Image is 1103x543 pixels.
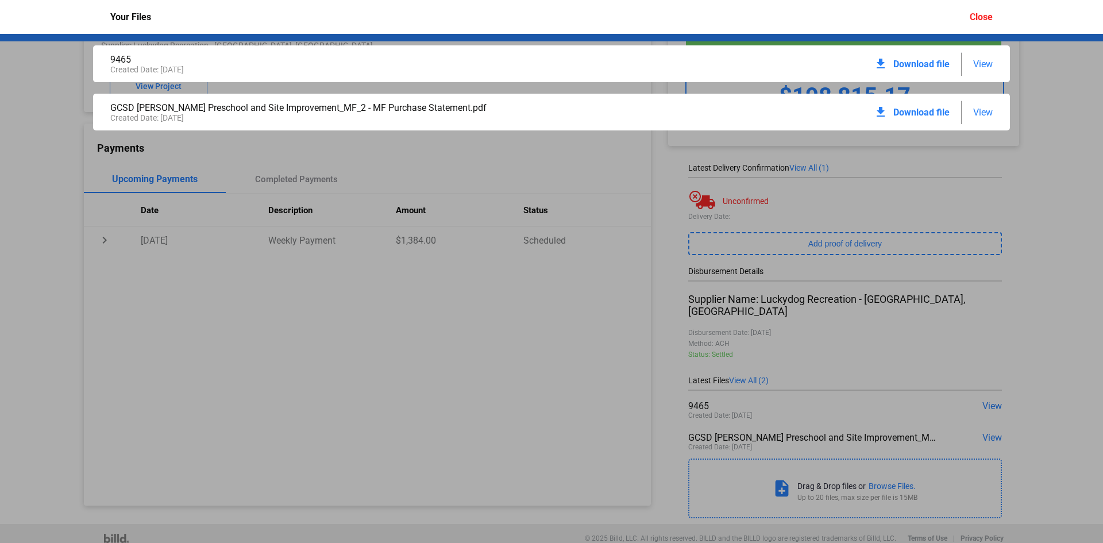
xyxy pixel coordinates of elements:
div: GCSD [PERSON_NAME] Preschool and Site Improvement_MF_2 - MF Purchase Statement.pdf [110,102,551,113]
mat-icon: download [874,57,888,71]
span: Download file [893,107,950,118]
div: 9465 [110,54,551,65]
span: View [973,107,993,118]
span: Download file [893,59,950,70]
mat-icon: download [874,105,888,119]
span: View [973,59,993,70]
div: Created Date: [DATE] [110,113,551,122]
div: Created Date: [DATE] [110,65,551,74]
div: Your Files [110,11,151,22]
div: Close [970,11,993,22]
